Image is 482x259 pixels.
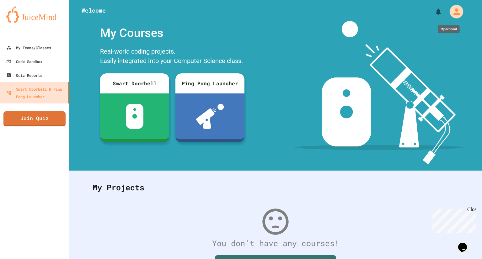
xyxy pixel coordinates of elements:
[423,6,444,17] div: My Notifications
[295,21,463,164] img: banner-image-my-projects.png
[6,44,51,51] div: My Teams/Classes
[438,25,460,33] div: My Account
[3,3,43,40] div: Chat with us now!Close
[3,111,66,126] a: Join Quiz
[6,71,42,79] div: Quiz Reports
[196,104,224,129] img: ppl-with-ball.png
[456,234,476,253] iframe: chat widget
[97,45,248,69] div: Real-world coding projects. Easily integrated into your Computer Science class.
[175,73,244,93] div: Ping Pong Launcher
[86,175,465,200] div: My Projects
[97,21,248,45] div: My Courses
[442,3,465,20] div: My Account
[6,6,63,23] img: logo-orange.svg
[86,237,465,249] div: You don't have any courses!
[430,207,476,233] iframe: chat widget
[6,85,65,100] div: Smart Doorbell & Ping Pong Launcher
[100,73,169,93] div: Smart Doorbell
[6,58,42,65] div: Code Sandbox
[126,104,144,129] img: sdb-white.svg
